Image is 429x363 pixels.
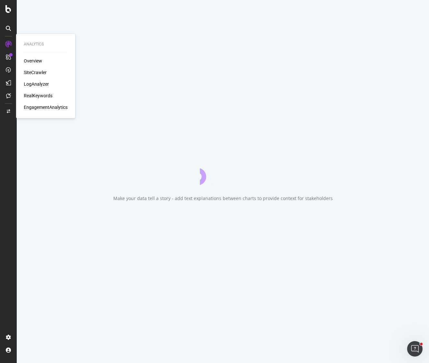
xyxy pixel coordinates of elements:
[407,341,423,357] iframe: Intercom live chat
[24,81,49,87] a: LogAnalyzer
[24,42,68,47] div: Analytics
[24,69,47,76] a: SiteCrawler
[200,162,246,185] div: animation
[113,195,333,202] div: Make your data tell a story - add text explanations between charts to provide context for stakeho...
[24,92,52,99] a: RealKeywords
[24,58,42,64] a: Overview
[24,104,68,110] a: EngagementAnalytics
